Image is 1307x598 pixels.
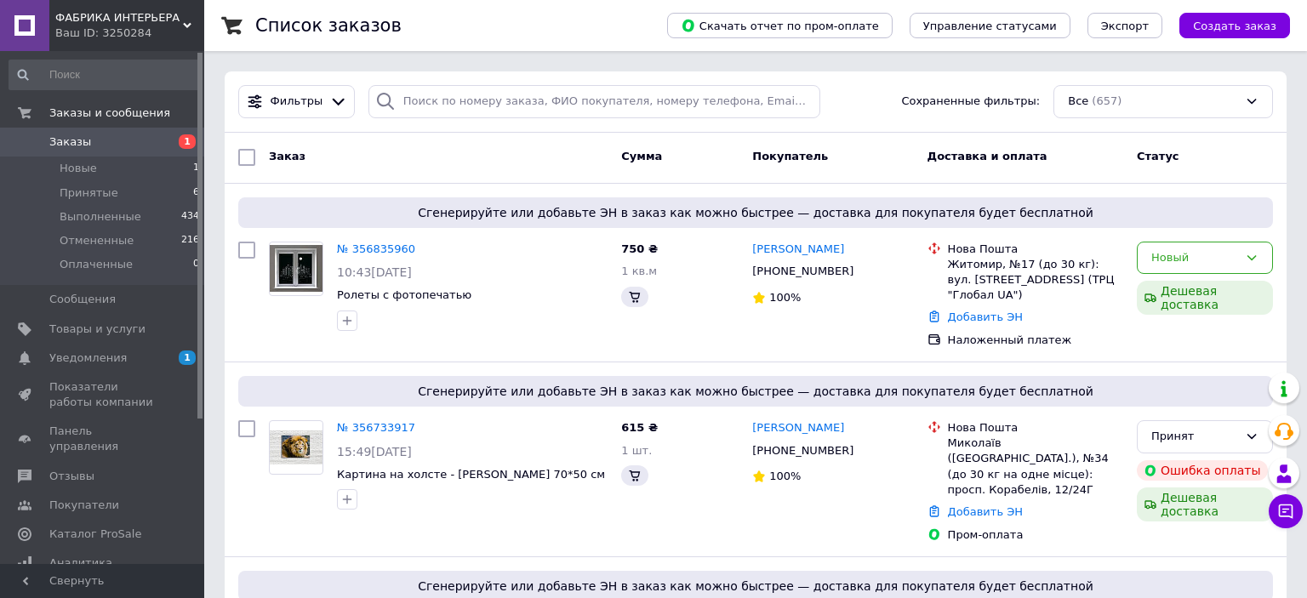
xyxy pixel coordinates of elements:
[269,150,305,162] span: Заказ
[927,150,1047,162] span: Доставка и оплата
[948,420,1123,436] div: Нова Пошта
[9,60,201,90] input: Поиск
[269,242,323,296] a: Фото товару
[621,444,652,457] span: 1 шт.
[1087,13,1162,38] button: Экспорт
[948,505,1023,518] a: Добавить ЭН
[245,383,1266,400] span: Сгенерируйте или добавьте ЭН в заказ как можно быстрее — доставка для покупателя будет бесплатной
[1137,460,1268,481] div: Ошибка оплаты
[60,257,133,272] span: Оплаченные
[49,350,127,366] span: Уведомления
[60,161,97,176] span: Новые
[621,421,658,434] span: 615 ₴
[49,498,119,513] span: Покупатели
[681,18,879,33] span: Скачать отчет по пром-оплате
[245,204,1266,221] span: Сгенерируйте или добавьте ЭН в заказ как можно быстрее — доставка для покупателя будет бесплатной
[193,257,199,272] span: 0
[749,440,857,462] div: [PHONE_NUMBER]
[49,424,157,454] span: Панель управления
[193,185,199,201] span: 6
[1101,20,1149,32] span: Экспорт
[337,242,415,255] a: № 356835960
[181,233,199,248] span: 216
[255,15,402,36] h1: Список заказов
[752,150,828,162] span: Покупатель
[1269,494,1303,528] button: Чат с покупателем
[49,555,112,571] span: Аналитика
[49,322,146,337] span: Товары и услуги
[49,469,94,484] span: Отзывы
[752,420,844,436] a: [PERSON_NAME]
[1151,428,1238,446] div: Принят
[769,470,801,482] span: 100%
[769,291,801,304] span: 100%
[948,527,1123,543] div: Пром-оплата
[1137,150,1179,162] span: Статус
[181,209,199,225] span: 434
[179,350,196,365] span: 1
[337,288,471,301] a: Ролеты с фотопечатью
[621,150,662,162] span: Сумма
[49,292,116,307] span: Сообщения
[1193,20,1276,32] span: Создать заказ
[179,134,196,149] span: 1
[948,436,1123,498] div: Миколаїв ([GEOGRAPHIC_DATA].), №34 (до 30 кг на одне місце): просп. Корабелів, 12/24Г
[245,578,1266,595] span: Сгенерируйте или добавьте ЭН в заказ как можно быстрее — доставка для покупателя будет бесплатной
[948,310,1023,323] a: Добавить ЭН
[1092,94,1122,107] span: (657)
[1137,487,1273,521] div: Дешевая доставка
[1179,13,1290,38] button: Создать заказ
[271,94,323,110] span: Фильтры
[1137,281,1273,315] div: Дешевая доставка
[749,260,857,282] div: [PHONE_NUMBER]
[55,26,204,41] div: Ваш ID: 3250284
[923,20,1057,32] span: Управление статусами
[948,242,1123,257] div: Нова Пошта
[60,233,134,248] span: Отмененные
[667,13,893,38] button: Скачать отчет по пром-оплате
[337,445,412,458] span: 15:49[DATE]
[621,242,658,255] span: 750 ₴
[55,10,183,26] span: ФАБРИКА ИНТЕРЬЕРА
[337,468,605,481] a: Картина на холсте - [PERSON_NAME] 70*50 см
[49,134,91,150] span: Заказы
[49,527,141,542] span: Каталог ProSale
[368,85,821,118] input: Поиск по номеру заказа, ФИО покупателя, номеру телефона, Email, номеру накладной
[1162,19,1290,31] a: Создать заказ
[49,379,157,410] span: Показатели работы компании
[60,185,118,201] span: Принятые
[269,420,323,475] a: Фото товару
[270,245,322,292] img: Фото товару
[193,161,199,176] span: 1
[910,13,1070,38] button: Управление статусами
[270,430,322,464] img: Фото товару
[337,265,412,279] span: 10:43[DATE]
[948,333,1123,348] div: Наложенный платеж
[1151,249,1238,267] div: Новый
[1068,94,1088,110] span: Все
[60,209,141,225] span: Выполненные
[621,265,657,277] span: 1 кв.м
[752,242,844,258] a: [PERSON_NAME]
[337,421,415,434] a: № 356733917
[49,105,170,121] span: Заказы и сообщения
[948,257,1123,304] div: Житомир, №17 (до 30 кг): вул. [STREET_ADDRESS] (ТРЦ "Глобал UA")
[901,94,1040,110] span: Сохраненные фильтры:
